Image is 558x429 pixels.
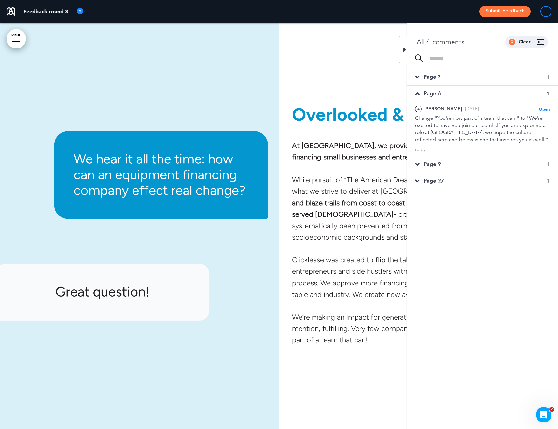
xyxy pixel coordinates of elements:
[292,141,518,161] strong: At [GEOGRAPHIC_DATA], we provide much more than the equipment financing small businesses and entr...
[547,177,550,185] span: 1
[547,74,550,81] span: 1
[424,177,444,185] span: Page 27
[539,106,550,112] span: Open
[415,106,422,112] div: 4
[7,29,26,48] a: MENU
[292,174,545,243] p: While pursuit of “The American Dream” may seem a little cliche, this truly is what we strive to d...
[424,90,441,97] span: Page 6
[23,9,68,14] p: Feedback round 3
[7,7,15,16] img: airmason-logo
[509,39,515,45] div: 0
[547,90,550,97] span: 1
[415,54,423,62] img: search-icon
[417,39,464,46] div: All 4 comments
[519,40,531,44] div: Clear
[424,161,441,168] span: Page 9
[424,105,462,113] div: [PERSON_NAME]
[547,161,550,168] span: 1
[292,106,545,124] h1: Overlooked & Underserved
[465,105,479,112] div: [DATE]
[292,311,545,346] p: We’re making an impact for generations to come, and thats exciting - not to mention, fulfilling. ...
[424,74,441,81] span: Page 3
[549,407,554,412] span: 2
[76,7,84,15] img: tooltip_icon.svg
[292,254,545,300] p: Clicklease was created to flip the tables. We remove the barriers and help entrepreneurs and side...
[536,407,551,422] iframe: Intercom live chat
[415,146,425,153] div: reply
[479,6,531,17] button: Submit Feedback
[292,187,532,218] strong: We create opportunities and blaze trails from coast to coast for millions of overlooked and under...
[415,115,550,143] div: Change "You're now part of a team that can!" to "We're excited to have you join our team!...If yo...
[537,39,544,45] img: filter-comment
